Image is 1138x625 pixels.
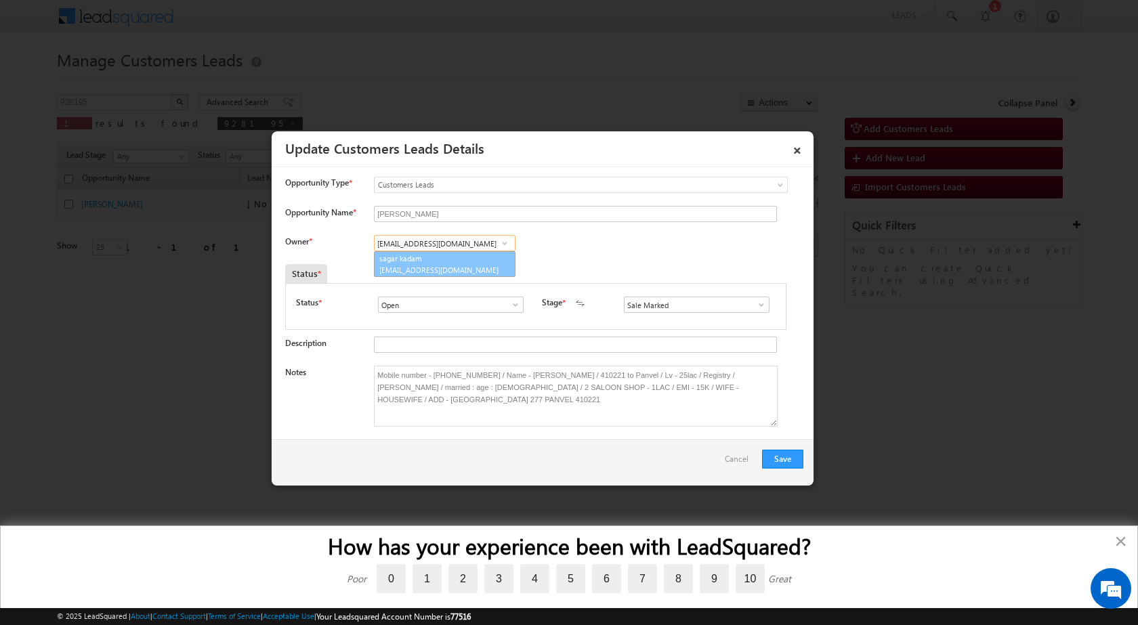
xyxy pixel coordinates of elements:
a: Terms of Service [208,611,261,620]
a: Show All Items [749,298,766,311]
textarea: Type your message and hit 'Enter' [18,125,247,406]
span: Your Leadsquared Account Number is [316,611,471,622]
span: Opportunity Type [285,177,349,189]
label: 7 [628,564,657,593]
button: Save [762,450,803,469]
button: Close [1114,530,1127,552]
div: Great [768,572,791,585]
a: × [786,136,809,160]
label: Status [296,297,318,309]
a: Show All Items [496,236,513,250]
a: Cancel [725,450,755,475]
div: Status [285,264,327,283]
input: Type to Search [378,297,524,313]
a: Contact Support [152,611,206,620]
label: 1 [413,564,442,593]
a: sagar kadam [374,251,515,277]
label: 0 [377,564,406,593]
span: [EMAIL_ADDRESS][DOMAIN_NAME] [379,265,501,275]
label: Opportunity Name [285,207,356,217]
input: Type to Search [374,235,515,251]
span: 77516 [450,611,471,622]
label: 2 [448,564,478,593]
label: 4 [520,564,549,593]
h2: How has your experience been with LeadSquared? [28,533,1110,559]
label: Description [285,338,326,348]
a: Acceptable Use [263,611,314,620]
input: Type to Search [624,297,770,313]
label: Stage [542,297,562,309]
label: Owner [285,236,312,246]
em: Start Chat [184,417,246,435]
div: Chat with us now [70,71,228,89]
a: Customers Leads [374,177,788,193]
a: About [131,611,150,620]
label: 6 [592,564,621,593]
label: 8 [664,564,693,593]
span: © 2025 LeadSquared | | | | | [57,610,471,623]
label: 10 [736,564,765,593]
label: 9 [700,564,729,593]
label: Notes [285,367,306,377]
img: d_60004797649_company_0_60004797649 [23,71,57,89]
label: 3 [484,564,513,593]
a: Update Customers Leads Details [285,138,484,157]
label: 5 [556,564,585,593]
a: Show All Items [503,298,520,311]
div: Poor [347,572,366,585]
span: Customers Leads [375,179,732,191]
div: Minimize live chat window [222,7,255,39]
